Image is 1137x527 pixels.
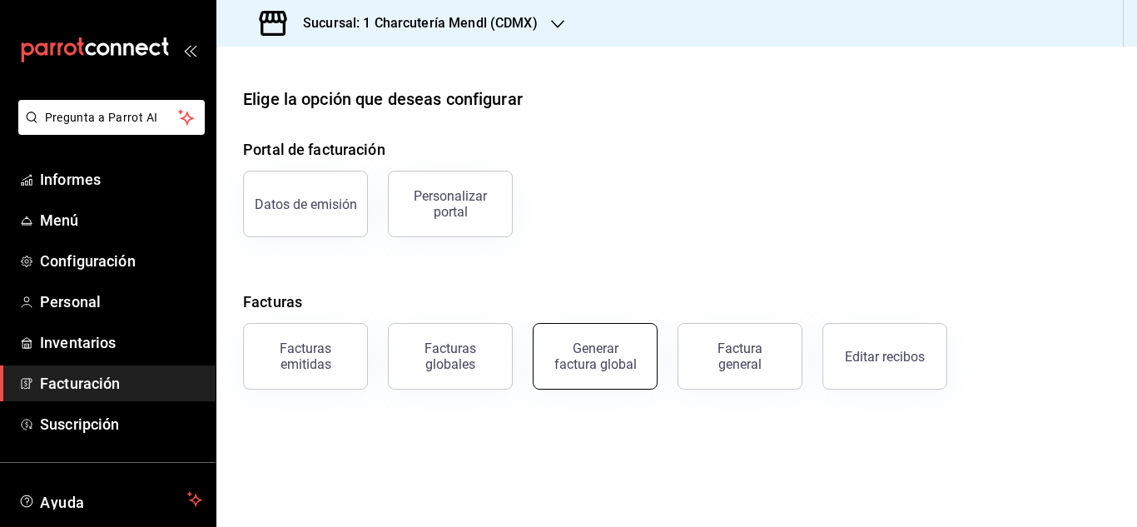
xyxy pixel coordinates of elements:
[425,341,476,372] font: Facturas globales
[40,293,101,311] font: Personal
[45,111,158,124] font: Pregunta a Parrot AI
[243,89,523,109] font: Elige la opción que deseas configurar
[533,323,658,390] button: Generar factura global
[243,141,385,158] font: Portal de facturación
[243,171,368,237] button: Datos de emisión
[303,15,538,31] font: Sucursal: 1 Charcutería Mendl (CDMX)
[678,323,802,390] button: Factura general
[40,211,79,229] font: Menú
[40,334,116,351] font: Inventarios
[12,121,205,138] a: Pregunta a Parrot AI
[40,252,136,270] font: Configuración
[255,196,357,212] font: Datos de emisión
[717,341,762,372] font: Factura general
[40,494,85,511] font: Ayuda
[554,341,637,372] font: Generar factura global
[183,43,196,57] button: abrir_cajón_menú
[243,323,368,390] button: Facturas emitidas
[280,341,331,372] font: Facturas emitidas
[40,375,120,392] font: Facturación
[18,100,205,135] button: Pregunta a Parrot AI
[40,171,101,188] font: Informes
[388,171,513,237] button: Personalizar portal
[40,415,119,433] font: Suscripción
[845,349,925,365] font: Editar recibos
[414,188,487,220] font: Personalizar portal
[822,323,947,390] button: Editar recibos
[388,323,513,390] button: Facturas globales
[243,293,302,311] font: Facturas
